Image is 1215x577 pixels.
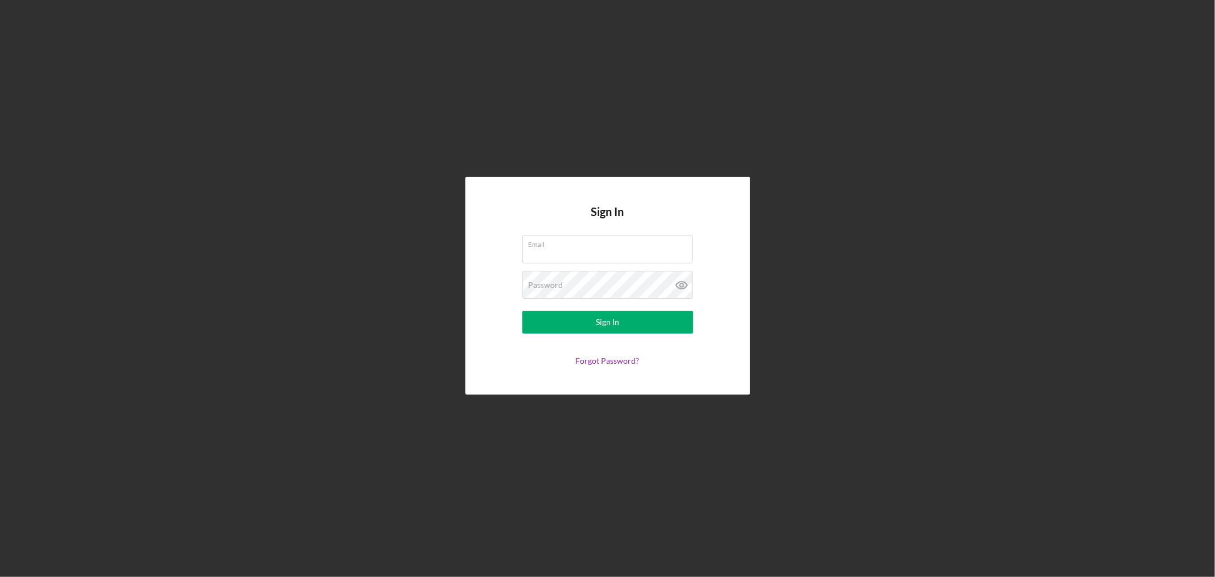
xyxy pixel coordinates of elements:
[522,311,693,334] button: Sign In
[576,356,640,365] a: Forgot Password?
[596,311,619,334] div: Sign In
[529,236,693,249] label: Email
[529,281,563,290] label: Password
[591,205,624,235] h4: Sign In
